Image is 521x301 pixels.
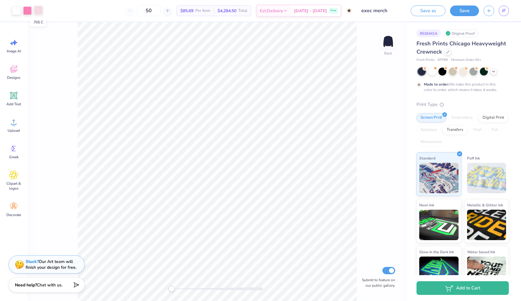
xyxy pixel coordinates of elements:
div: Back [384,51,392,56]
span: Total [238,8,247,14]
input: Untitled Design [357,5,402,17]
img: Neon Ink [419,210,459,240]
div: We make this product in this color to order, which means it takes 4 weeks. [424,82,499,93]
input: – – [137,5,161,16]
span: Water based Ink [467,249,495,255]
button: Add to Cart [416,281,509,295]
span: Standard [419,155,435,161]
img: Standard [419,163,459,193]
div: Transfers [443,125,467,135]
span: Minimum Order: 50 + [451,58,481,63]
span: Chat with us. [37,282,62,288]
span: Image AI [7,49,21,54]
span: Neon Ink [419,202,434,208]
div: Original Proof [444,30,478,37]
span: Greek [9,155,19,159]
span: # FP88 [438,58,448,63]
span: [DATE] - [DATE] [294,8,327,14]
img: Puff Ink [467,163,506,193]
span: Clipart & logos [4,181,24,191]
span: Est. Delivery [260,8,283,14]
img: Glow in the Dark Ink [419,257,459,287]
strong: Need help? [15,282,37,288]
span: Metallic & Glitter Ink [467,202,503,208]
button: Save as [411,5,445,16]
label: Submit to feature on our public gallery. [359,277,395,288]
button: Save [450,5,479,16]
span: Decorate [6,212,21,217]
div: Foil [488,125,502,135]
div: Applique [416,125,441,135]
span: $4,284.50 [218,8,236,14]
div: 705 C [30,18,47,26]
span: Free [331,9,336,13]
span: Glow in the Dark Ink [419,249,454,255]
img: Water based Ink [467,257,506,287]
strong: Made to order: [424,82,449,87]
div: Vinyl [469,125,486,135]
div: Rhinestones [416,138,446,147]
div: Our Art team will finish your design for free. [26,259,76,270]
a: JF [499,5,509,16]
strong: Stuck? [26,259,39,264]
span: Per Item [195,8,210,14]
span: Puff Ink [467,155,480,161]
div: Accessibility label [168,286,175,292]
div: Print Type [416,101,509,108]
div: Embroidery [448,113,477,122]
span: Designs [7,75,20,80]
span: $85.69 [180,8,193,14]
img: Metallic & Glitter Ink [467,210,506,240]
span: Upload [8,128,20,133]
span: Add Text [6,102,21,107]
span: Fresh Prints Chicago Heavyweight Crewneck [416,40,506,55]
div: Digital Print [479,113,508,122]
span: JF [502,7,506,14]
span: Fresh Prints [416,58,434,63]
div: # 526441A [416,30,441,37]
div: Screen Print [416,113,446,122]
img: Back [382,35,394,47]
